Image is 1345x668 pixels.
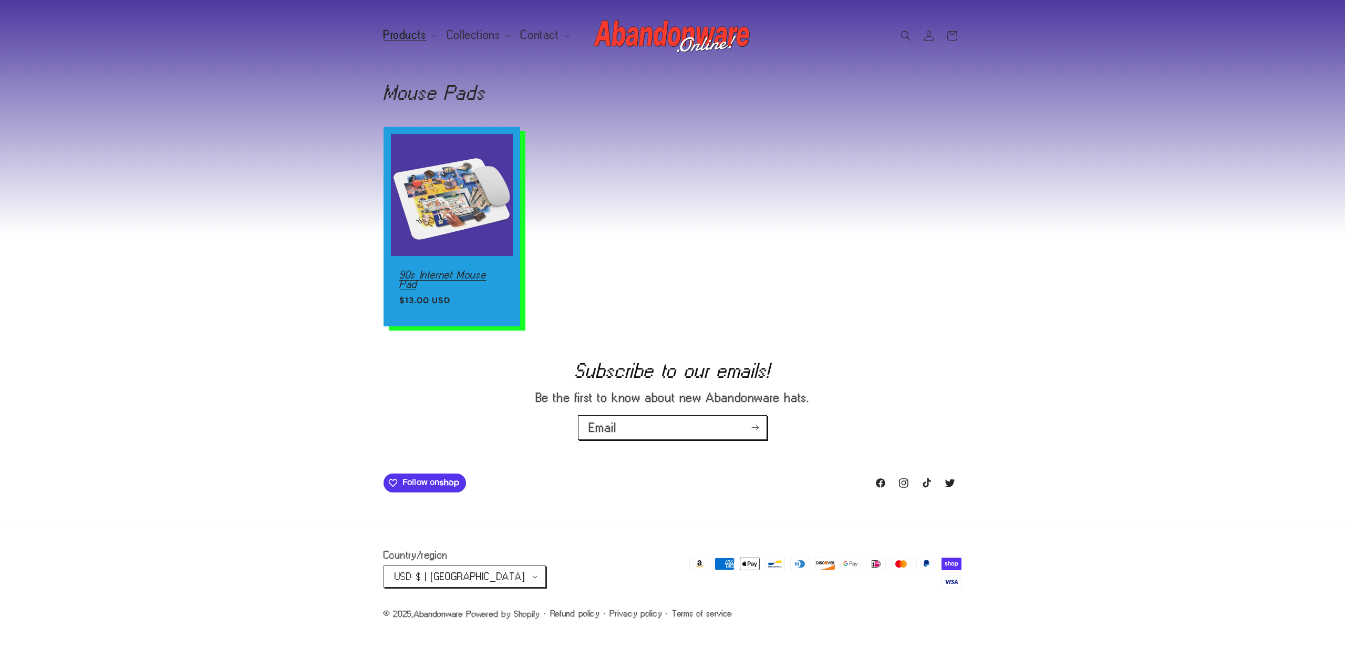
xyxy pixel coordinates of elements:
input: Email [578,416,767,439]
span: USD $ | [GEOGRAPHIC_DATA] [395,571,525,582]
img: Abandonware [594,15,751,57]
summary: Collections [441,24,515,46]
span: Collections [447,30,501,40]
a: Abandonware [590,11,756,60]
span: Contact [521,30,559,40]
a: Abandonware [414,609,463,619]
a: Powered by Shopify [467,609,540,619]
button: Subscribe [743,415,767,440]
a: Privacy policy [610,609,662,619]
h2: Subscribe to our emails! [47,362,1298,379]
a: Terms of service [672,609,732,619]
h1: Mouse Pads [384,84,961,101]
button: USD $ | [GEOGRAPHIC_DATA] [384,566,546,588]
summary: Products [377,24,441,46]
h2: Country/region [384,550,546,560]
summary: Search [894,24,917,47]
p: Be the first to know about new Abandonware hats. [489,390,856,405]
a: Refund policy [551,609,600,619]
small: © 2025, [384,609,463,619]
span: Products [384,30,427,40]
summary: Contact [514,24,573,46]
a: 90s Internet Mouse Pad [399,270,504,289]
